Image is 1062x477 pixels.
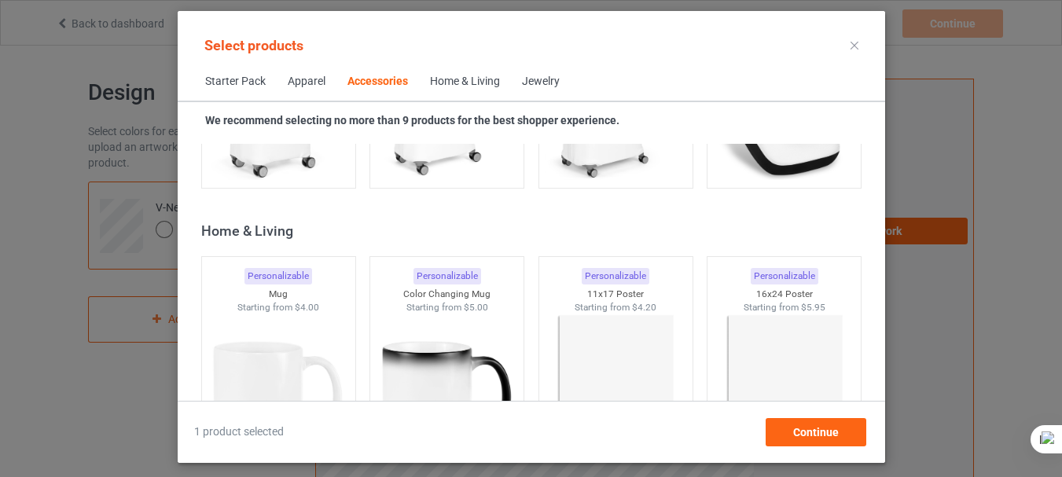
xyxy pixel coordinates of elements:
[522,74,560,90] div: Jewelry
[194,424,284,440] span: 1 product selected
[370,301,524,314] div: Starting from
[295,302,319,313] span: $4.00
[538,301,692,314] div: Starting from
[201,301,355,314] div: Starting from
[288,74,325,90] div: Apparel
[430,74,500,90] div: Home & Living
[194,63,277,101] span: Starter Pack
[347,74,408,90] div: Accessories
[632,302,656,313] span: $4.20
[244,268,312,284] div: Personalizable
[413,268,480,284] div: Personalizable
[370,288,524,301] div: Color Changing Mug
[707,301,861,314] div: Starting from
[792,426,838,438] span: Continue
[582,268,649,284] div: Personalizable
[750,268,818,284] div: Personalizable
[538,288,692,301] div: 11x17 Poster
[463,302,487,313] span: $5.00
[205,114,619,127] strong: We recommend selecting no more than 9 products for the best shopper experience.
[765,418,865,446] div: Continue
[707,288,861,301] div: 16x24 Poster
[800,302,825,313] span: $5.95
[200,222,868,240] div: Home & Living
[201,288,355,301] div: Mug
[204,37,303,53] span: Select products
